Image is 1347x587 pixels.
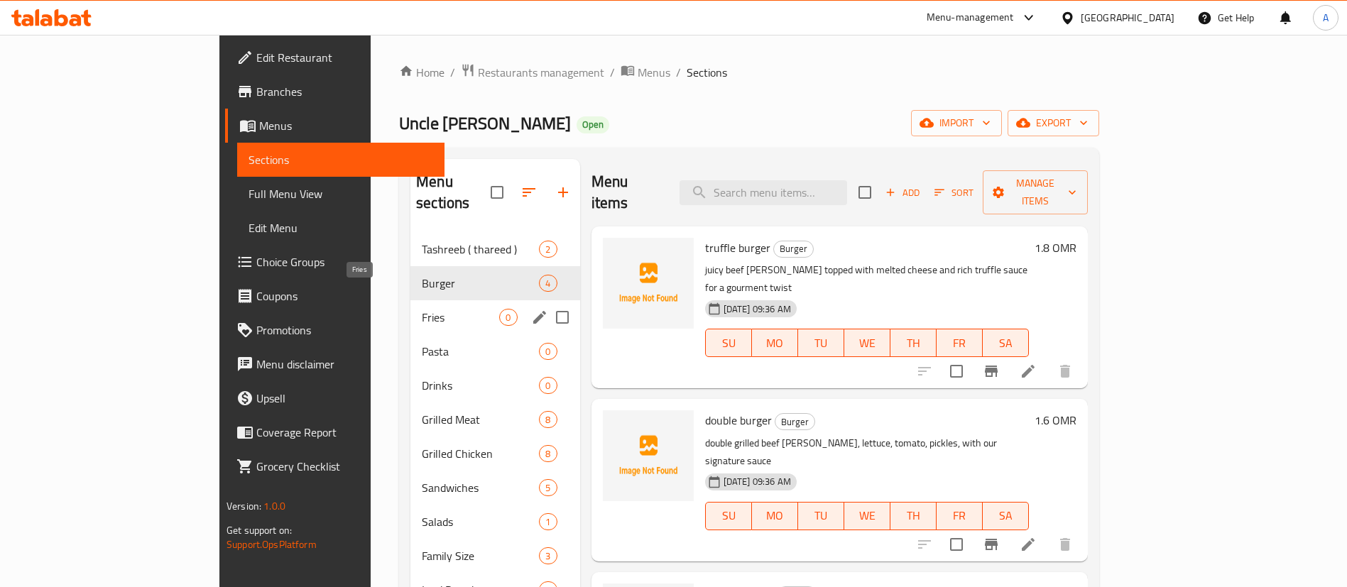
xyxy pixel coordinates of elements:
span: Sort items [925,182,983,204]
p: double grilled beef [PERSON_NAME], lettuce, tomato, pickles, with our signature sauce [705,434,1029,470]
button: edit [529,307,550,328]
h2: Menu sections [416,171,490,214]
span: Select to update [942,530,971,559]
button: FR [937,502,983,530]
span: Coverage Report [256,424,433,441]
div: items [539,479,557,496]
span: Branches [256,83,433,100]
a: Restaurants management [461,63,604,82]
div: Family Size3 [410,539,579,573]
span: Grilled Chicken [422,445,539,462]
span: Burger [774,241,813,257]
img: double burger [603,410,694,501]
div: Drinks0 [410,368,579,402]
div: Tashreeb ( thareed ) [422,241,539,258]
span: 0 [540,345,556,358]
button: SU [705,329,752,357]
span: TU [804,333,839,353]
button: Add section [546,175,580,209]
div: Burger [422,275,539,292]
button: SA [983,329,1029,357]
a: Support.OpsPlatform [227,535,317,554]
span: Open [577,119,609,131]
span: TU [804,505,839,526]
span: Fries [422,309,499,326]
div: items [539,411,557,428]
button: delete [1048,527,1082,561]
button: WE [844,502,890,530]
button: export [1008,110,1099,136]
span: Menus [259,117,433,134]
span: Grilled Meat [422,411,539,428]
div: Sandwiches5 [410,471,579,505]
button: Branch-specific-item [974,527,1008,561]
div: Salads1 [410,505,579,539]
div: items [539,547,557,564]
span: WE [850,333,885,353]
h6: 1.8 OMR [1035,238,1076,258]
p: juicy beef [PERSON_NAME] topped with melted cheese and rich truffle sauce for a gourment twist [705,261,1029,297]
span: MO [758,505,792,526]
span: Sort [934,185,974,201]
button: TH [890,329,937,357]
span: import [922,114,991,132]
button: Add [880,182,925,204]
div: Pasta0 [410,334,579,368]
span: Select all sections [482,177,512,207]
button: Manage items [983,170,1088,214]
span: Edit Restaurant [256,49,433,66]
span: 8 [540,447,556,461]
a: Full Menu View [237,177,445,211]
span: Menus [638,64,670,81]
span: Add [883,185,922,201]
button: Branch-specific-item [974,354,1008,388]
span: Manage items [994,175,1076,210]
span: Get support on: [227,521,292,539]
button: MO [752,329,798,357]
span: Choice Groups [256,253,433,270]
span: Select section [850,177,880,207]
span: Sort sections [512,175,546,209]
a: Promotions [225,313,445,347]
span: Sections [687,64,727,81]
a: Edit menu item [1020,363,1037,380]
span: Add item [880,182,925,204]
li: / [450,64,455,81]
div: Open [577,116,609,133]
span: SU [711,505,746,526]
span: Upsell [256,390,433,407]
span: Coupons [256,287,433,305]
span: Restaurants management [478,64,604,81]
div: items [539,275,557,292]
div: items [539,377,557,394]
span: SA [988,505,1023,526]
span: TH [896,505,931,526]
span: Grocery Checklist [256,458,433,475]
img: truffle burger [603,238,694,329]
span: 2 [540,243,556,256]
span: Select to update [942,356,971,386]
button: SU [705,502,752,530]
span: Sandwiches [422,479,539,496]
span: SU [711,333,746,353]
button: TU [798,502,844,530]
input: search [680,180,847,205]
span: Promotions [256,322,433,339]
span: FR [942,333,977,353]
li: / [676,64,681,81]
button: Sort [931,182,977,204]
button: WE [844,329,890,357]
div: items [539,445,557,462]
span: Salads [422,513,539,530]
div: Burger [775,413,815,430]
span: 0 [500,311,516,324]
button: import [911,110,1002,136]
div: items [539,241,557,258]
a: Edit menu item [1020,536,1037,553]
div: items [539,343,557,360]
div: items [539,513,557,530]
button: delete [1048,354,1082,388]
